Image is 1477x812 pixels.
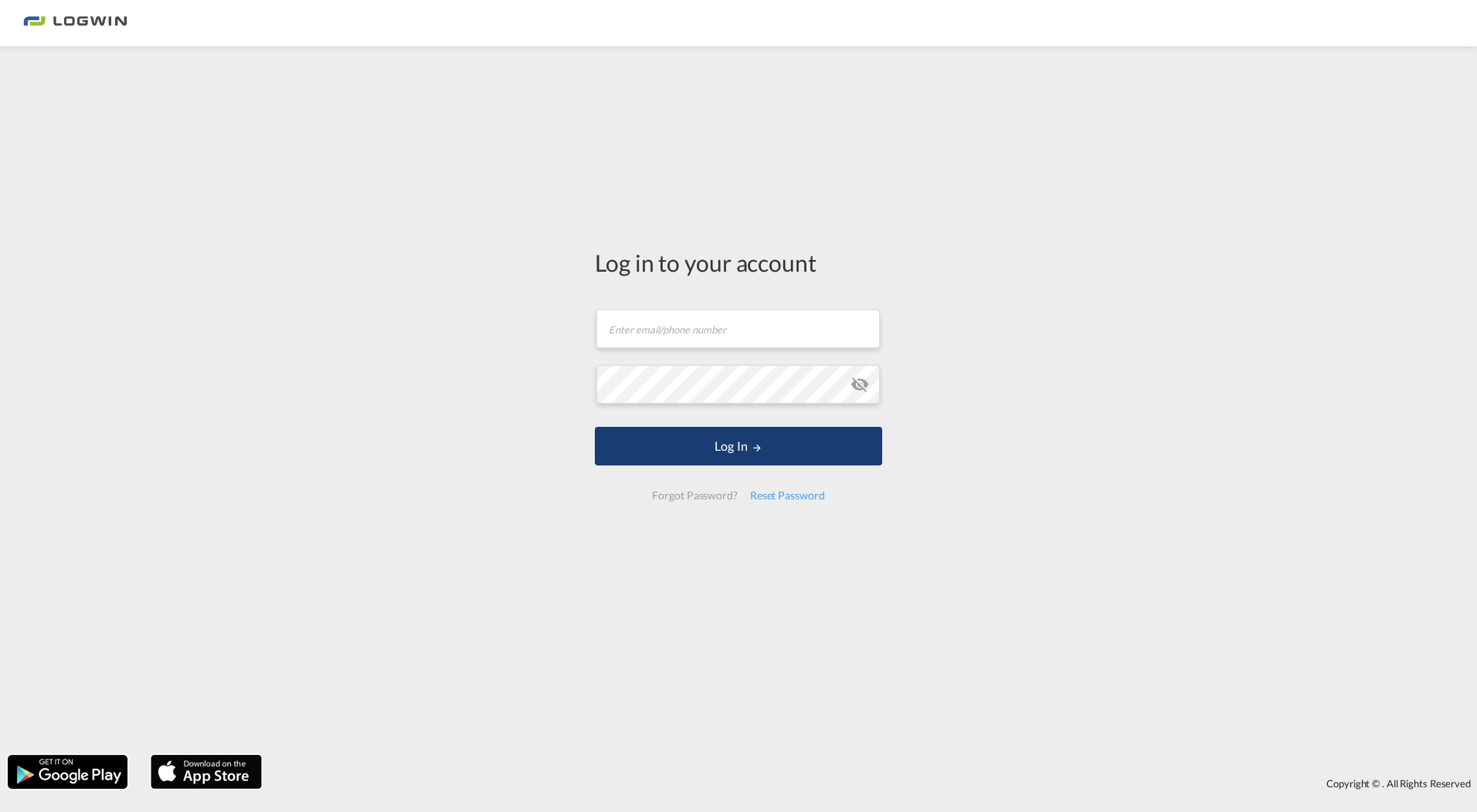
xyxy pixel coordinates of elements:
md-icon: icon-eye-off [851,375,869,394]
button: LOGIN [595,427,882,465]
input: Enter email/phone number [596,310,880,348]
div: Log in to your account [595,246,882,279]
div: Reset Password [744,482,831,509]
div: Copyright © . All Rights Reserved [270,770,1477,797]
img: google.png [6,753,129,790]
div: Forgot Password? [646,482,743,509]
img: apple.png [149,753,263,790]
img: bc73a0e0d8c111efacd525e4c8ad7d32.png [23,6,127,41]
